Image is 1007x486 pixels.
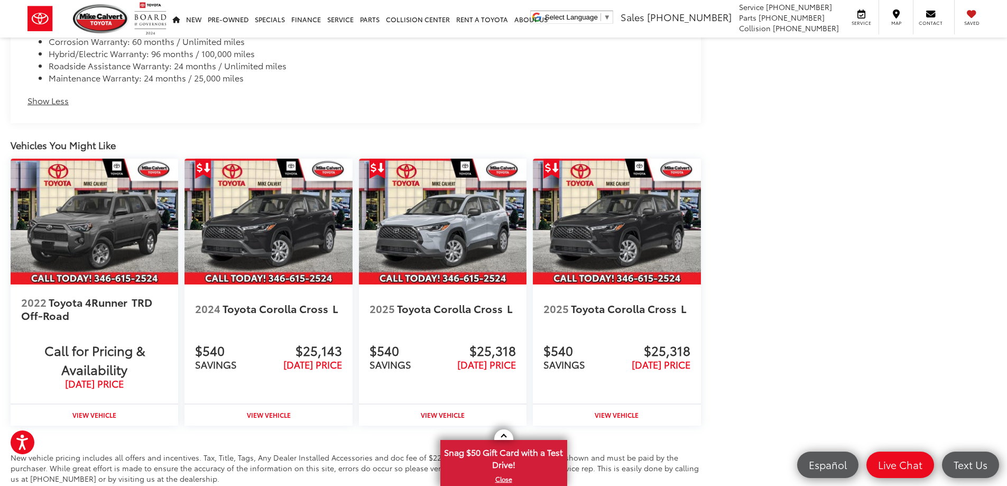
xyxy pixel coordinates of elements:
[849,20,873,26] span: Service
[739,12,756,23] span: Parts
[533,159,700,285] img: 2025 Toyota Corolla Cross L
[571,301,679,316] span: Toyota Corolla Cross
[919,20,943,26] span: Contact
[184,159,352,285] a: 2024 Toyota Corolla Cross L 2024 Toyota Corolla Cross L
[739,23,771,33] span: Collision
[421,410,465,419] strong: View Vehicle
[595,410,639,419] strong: View Vehicle
[359,405,526,426] a: View Vehicle
[184,159,352,285] img: 2024 Toyota Corolla Cross L
[359,159,526,285] a: 2025 Toyota Corolla Cross L 2025 Toyota Corolla Cross L
[184,405,352,426] a: View Vehicle
[884,20,908,26] span: Map
[283,357,342,371] span: [DATE] PRICE
[21,295,47,309] span: 2022
[441,441,566,473] span: Snag $50 Gift Card with a Test Drive!
[247,410,291,419] strong: View Vehicle
[766,2,832,12] span: [PHONE_NUMBER]
[543,159,559,179] span: Get Price Drop Alert
[948,458,993,471] span: Text Us
[223,301,330,316] span: Toyota Corolla Cross
[27,95,69,107] button: Show Less
[543,357,585,371] span: SAVINGS
[797,452,858,478] a: Español
[21,290,168,328] a: 2022 Toyota 4Runner TRD Off-Road
[543,301,569,316] span: 2025
[21,295,152,323] span: TRD Off-Road
[533,405,700,426] a: View Vehicle
[369,341,443,360] span: $540
[397,301,505,316] span: Toyota Corolla Cross
[369,357,411,371] span: SAVINGS
[866,452,934,478] a: Live Chat
[604,13,611,21] span: ▼
[739,2,764,12] span: Service
[11,405,178,426] a: View Vehicle
[11,159,178,285] a: 2022 Toyota 4Runner TRD Off-Road 2022 Toyota 4Runner TRD Off-Road
[617,341,690,360] span: $25,318
[647,10,732,24] span: [PHONE_NUMBER]
[49,35,683,48] li: Corrosion Warranty: 60 months / Unlimited miles
[600,13,601,21] span: ​
[873,458,928,471] span: Live Chat
[195,341,269,360] span: $540
[942,452,999,478] a: Text Us
[545,13,598,21] span: Select Language
[269,341,342,360] span: $25,143
[681,301,687,316] span: L
[49,48,683,60] li: Hybrid/Electric Warranty: 96 months / 100,000 miles
[21,379,168,389] span: [DATE] PRICE
[195,159,211,179] span: Get Price Drop Alert
[195,290,341,328] a: 2024 Toyota Corolla Cross L
[11,139,701,151] div: Vehicles You Might Like
[21,341,168,379] span: Call for Pricing & Availability
[369,290,516,328] a: 2025 Toyota Corolla Cross L
[195,357,237,371] span: SAVINGS
[507,301,513,316] span: L
[369,159,385,179] span: Get Price Drop Alert
[49,295,130,309] span: Toyota 4Runner
[73,4,129,33] img: Mike Calvert Toyota
[543,290,690,328] a: 2025 Toyota Corolla Cross L
[632,357,690,371] span: [DATE] PRICE
[545,13,611,21] a: Select Language​
[369,301,395,316] span: 2025
[759,12,825,23] span: [PHONE_NUMBER]
[543,341,617,360] span: $540
[359,159,526,285] img: 2025 Toyota Corolla Cross L
[49,60,683,72] li: Roadside Assistance Warranty: 24 months / Unlimited miles
[332,301,338,316] span: L
[960,20,983,26] span: Saved
[621,10,644,24] span: Sales
[195,301,220,316] span: 2024
[773,23,839,33] span: [PHONE_NUMBER]
[11,159,178,285] img: 2022 Toyota 4Runner TRD Off-Road
[442,341,516,360] span: $25,318
[457,357,516,371] span: [DATE] PRICE
[11,452,701,484] p: New vehicle pricing includes all offers and incentives. Tax, Title, Tags, Any Dealer Installed Ac...
[803,458,852,471] span: Español
[533,159,700,285] a: 2025 Toyota Corolla Cross L 2025 Toyota Corolla Cross L
[72,410,116,419] strong: View Vehicle
[49,72,683,84] li: Maintenance Warranty: 24 months / 25,000 miles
